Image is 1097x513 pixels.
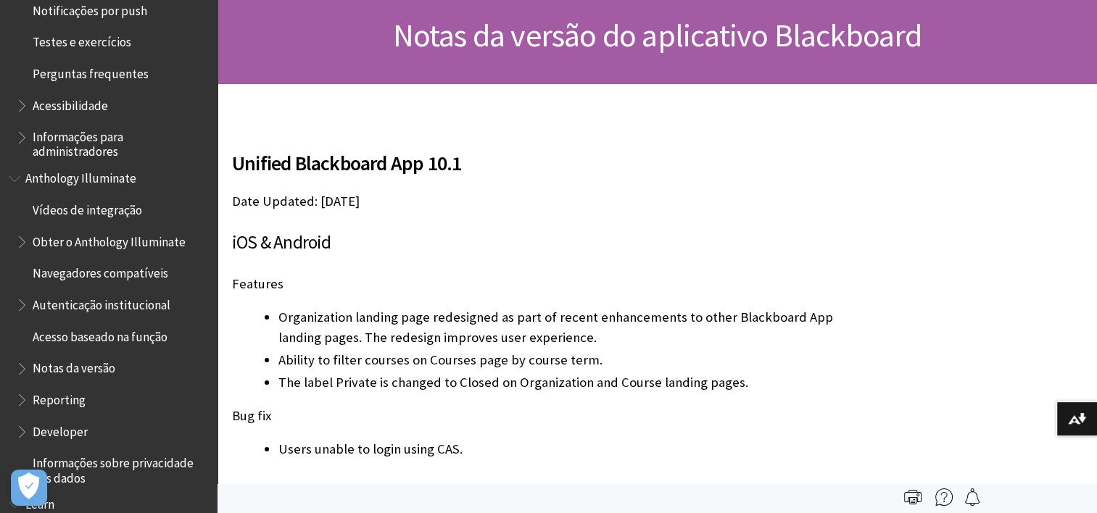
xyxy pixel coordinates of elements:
[232,229,868,256] h3: iOS & Android
[232,275,868,293] p: Features
[9,167,209,485] nav: Book outline for Anthology Illuminate
[25,167,136,186] span: Anthology Illuminate
[935,488,953,506] img: More help
[33,125,207,159] span: Informações para administradores
[33,230,186,249] span: Obter o Anthology Illuminate
[11,470,47,506] button: Abrir preferências
[232,192,868,211] p: Date Updated: [DATE]
[33,293,170,312] span: Autenticação institucional
[33,30,131,50] span: Testes e exercícios
[232,130,868,178] h2: Unified Blackboard App 10.1
[232,477,868,505] h3: Android
[33,262,168,281] span: Navegadores compatíveis
[33,451,207,485] span: Informações sobre privacidade dos dados
[232,406,868,425] p: Bug fix
[33,420,88,439] span: Developer
[33,93,108,113] span: Acessibilidade
[278,372,868,393] li: The label Private is changed to Closed on Organization and Course landing pages.
[33,388,86,407] span: Reporting
[278,350,868,370] li: Ability to filter courses on Courses page by course term.
[33,62,149,81] span: Perguntas frequentes
[278,307,868,348] li: Organization landing page redesigned as part of recent enhancements to other Blackboard App landi...
[904,488,922,506] img: Print
[964,488,981,506] img: Follow this page
[392,15,922,55] span: Notas da versão do aplicativo Blackboard
[33,325,167,344] span: Acesso baseado na função
[33,356,115,376] span: Notas da versão
[25,493,54,512] span: Learn
[278,439,868,459] li: Users unable to login using CAS.
[33,198,142,217] span: Vídeos de integração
